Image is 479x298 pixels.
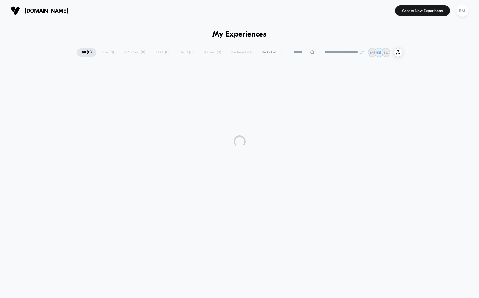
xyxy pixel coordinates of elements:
img: Visually logo [11,6,20,15]
div: EM [456,5,468,17]
span: All ( 0 ) [77,48,96,57]
span: [DOMAIN_NAME] [25,8,68,14]
button: [DOMAIN_NAME] [9,6,70,15]
img: end [360,50,364,54]
h1: My Experiences [212,30,267,39]
p: SL [383,50,388,55]
button: EM [454,5,470,17]
p: EM [369,50,375,55]
p: BB [376,50,381,55]
span: By Label [262,50,276,55]
button: Create New Experience [395,5,450,16]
